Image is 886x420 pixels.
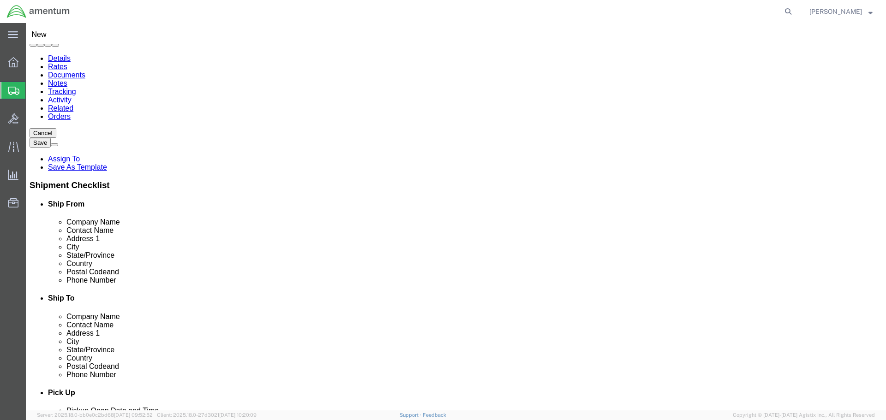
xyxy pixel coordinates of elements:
[219,412,257,418] span: [DATE] 10:20:09
[423,412,446,418] a: Feedback
[400,412,423,418] a: Support
[6,5,70,18] img: logo
[733,411,875,419] span: Copyright © [DATE]-[DATE] Agistix Inc., All Rights Reserved
[809,6,862,17] span: Nick Riddle
[809,6,873,17] button: [PERSON_NAME]
[37,412,153,418] span: Server: 2025.18.0-bb0e0c2bd68
[157,412,257,418] span: Client: 2025.18.0-27d3021
[26,23,886,410] iframe: FS Legacy Container
[114,412,153,418] span: [DATE] 09:52:52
